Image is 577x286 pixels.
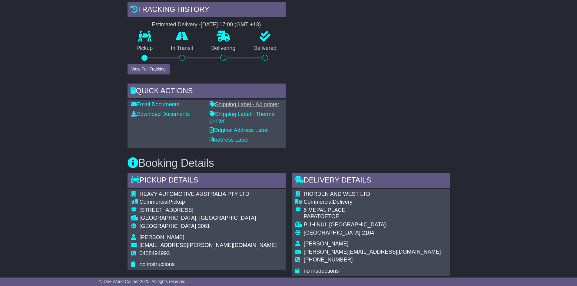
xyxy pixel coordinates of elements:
span: RIORDEN AND WEST LTD [304,191,370,197]
span: © One World Courier 2025. All rights reserved. [99,279,187,284]
span: [PERSON_NAME] [304,241,349,247]
span: [GEOGRAPHIC_DATA] [304,230,360,236]
p: Delivering [202,45,245,52]
div: Delivery Details [292,173,450,189]
p: Delivered [244,45,286,52]
p: Pickup [128,45,162,52]
span: 3061 [198,223,210,229]
span: 2104 [362,230,374,236]
div: Delivery [304,199,441,205]
span: 0458494993 [140,250,170,256]
p: In Transit [162,45,202,52]
span: no instructions [304,268,339,274]
div: Tracking history [128,2,286,18]
a: Address Label [210,137,249,143]
span: [PERSON_NAME][EMAIL_ADDRESS][DOMAIN_NAME] [304,249,441,255]
span: [PERSON_NAME] [140,234,184,240]
div: 8 MEPAL PLACE [304,207,441,214]
span: [EMAIL_ADDRESS][PERSON_NAME][DOMAIN_NAME] [140,242,277,248]
a: Download Documents [131,111,190,117]
a: Email Documents [131,101,179,107]
a: Shipping Label - A4 printer [210,101,279,107]
span: Commercial [304,199,333,205]
div: Pickup [140,199,277,205]
div: [DATE] 17:00 (GMT +13) [201,21,261,28]
h3: Booking Details [128,157,450,169]
a: Shipping Label - Thermal printer [210,111,276,124]
div: [STREET_ADDRESS] [140,207,277,214]
div: Quick Actions [128,84,286,100]
span: [GEOGRAPHIC_DATA] [140,223,196,229]
div: PUHINUI, [GEOGRAPHIC_DATA] [304,222,441,228]
span: Commercial [140,199,169,205]
div: PAPATOETOE [304,213,441,220]
button: View Full Tracking [128,64,170,74]
div: Estimated Delivery - [128,21,286,28]
span: no instructions [140,261,175,267]
span: HEAVY AUTOMOTIVE AUSTRALIA PTY LTD [140,191,249,197]
a: Original Address Label [210,127,269,133]
span: [PHONE_NUMBER] [304,257,353,263]
div: [GEOGRAPHIC_DATA], [GEOGRAPHIC_DATA] [140,215,277,222]
div: Pickup Details [128,173,286,189]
